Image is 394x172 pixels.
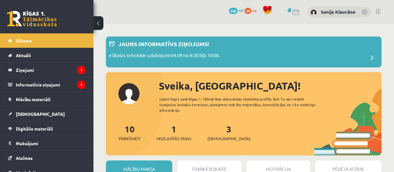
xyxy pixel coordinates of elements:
[16,38,32,43] span: Sākums
[159,96,325,113] div: Laipni lūgts savā Rīgas 1. Tālmācības vidusskolas skolnieka profilā. Šeit Tu vari redzēt tuvojošo...
[207,123,250,142] a: 3[DEMOGRAPHIC_DATA]
[8,63,86,77] a: Ziņojumi1
[321,9,355,15] a: Sanija Klaucāne
[311,9,317,16] img: Sanija Klaucāne
[8,136,86,150] a: Maksājumi
[119,123,140,142] a: 10Priekšmeti
[252,8,256,13] span: xp
[156,135,191,142] span: Neizlasītās ziņas
[244,8,251,14] span: 54
[109,40,378,64] a: Jauns informatīvs ziņojums! eSkolas tehniskie uzlabojumi 04.09 no 8:30 līdz 10:00.
[77,81,86,89] i: 1
[229,8,238,14] span: 630
[118,40,209,48] p: Jauns informatīvs ziņojums!
[16,136,86,150] legend: Maksājumi
[77,66,86,74] i: 1
[16,126,53,131] span: Digitālie materiāli
[8,151,86,165] a: Atzīmes
[156,123,191,142] a: 1Neizlasītās ziņas
[16,77,86,92] legend: Informatīvie ziņojumi
[16,52,31,58] span: Aktuāli
[16,96,50,102] span: Mācību materiāli
[109,52,220,61] p: eSkolas tehniskie uzlabojumi 04.09 no 8:30 līdz 10:00.
[207,135,250,142] span: [DEMOGRAPHIC_DATA]
[239,8,244,13] span: mP
[8,33,86,48] a: Sākums
[8,121,86,136] a: Digitālie materiāli
[8,77,86,92] a: Informatīvie ziņojumi1
[8,92,86,106] a: Mācību materiāli
[7,11,57,27] a: Rīgas 1. Tālmācības vidusskola
[244,8,259,13] a: 54 xp
[16,111,65,117] span: [DEMOGRAPHIC_DATA]
[119,135,140,142] span: Priekšmeti
[159,78,382,93] div: Sveika, [GEOGRAPHIC_DATA]!
[16,63,86,77] legend: Ziņojumi
[229,8,244,13] a: 630 mP
[8,48,86,62] a: Aktuāli
[16,155,33,161] span: Atzīmes
[8,107,86,121] a: [DEMOGRAPHIC_DATA]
